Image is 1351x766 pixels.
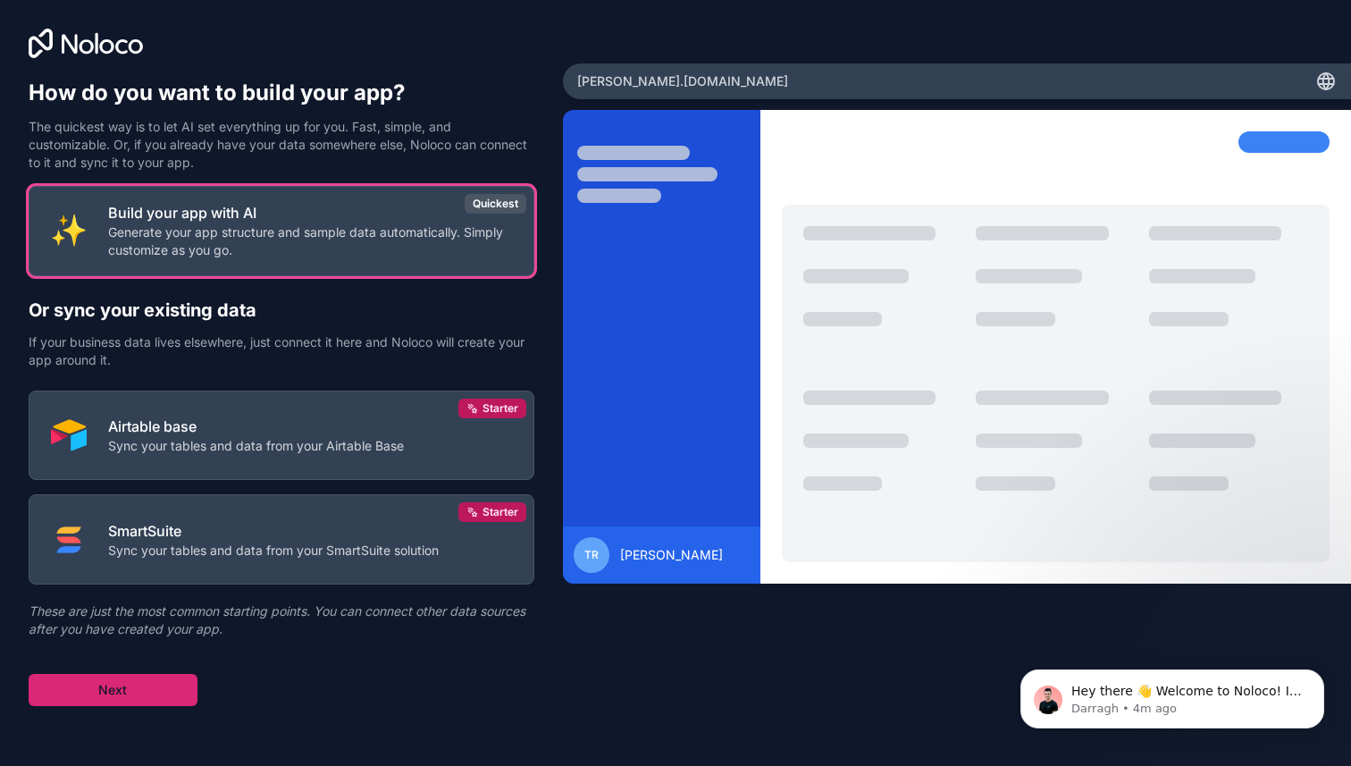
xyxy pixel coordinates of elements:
[108,223,512,259] p: Generate your app structure and sample data automatically. Simply customize as you go.
[29,674,197,706] button: Next
[29,494,534,585] button: SMART_SUITESmartSuiteSync your tables and data from your SmartSuite solutionStarter
[29,79,534,107] h1: How do you want to build your app?
[482,401,518,416] span: Starter
[29,186,534,276] button: INTERNAL_WITH_AIBuild your app with AIGenerate your app structure and sample data automatically. ...
[584,548,599,562] span: TR
[29,602,534,638] p: These are just the most common starting points. You can connect other data sources after you have...
[108,520,439,542] p: SmartSuite
[29,118,534,172] p: The quickest way is to let AI set everything up for you. Fast, simple, and customizable. Or, if y...
[465,194,526,214] div: Quickest
[108,202,512,223] p: Build your app with AI
[29,333,534,369] p: If your business data lives elsewhere, just connect it here and Noloco will create your app aroun...
[51,522,87,558] img: SMART_SUITE
[577,72,788,90] span: [PERSON_NAME] .[DOMAIN_NAME]
[51,417,87,453] img: AIRTABLE
[620,546,723,564] span: [PERSON_NAME]
[108,542,439,560] p: Sync your tables and data from your SmartSuite solution
[51,213,87,248] img: INTERNAL_WITH_AI
[482,505,518,519] span: Starter
[108,416,404,437] p: Airtable base
[994,632,1351,757] iframe: Intercom notifications message
[29,391,534,481] button: AIRTABLEAirtable baseSync your tables and data from your Airtable BaseStarter
[108,437,404,455] p: Sync your tables and data from your Airtable Base
[29,298,534,323] h2: Or sync your existing data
